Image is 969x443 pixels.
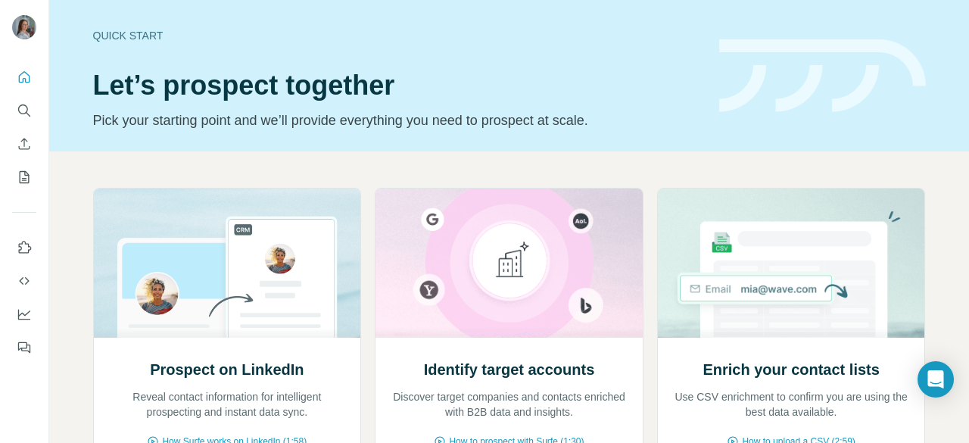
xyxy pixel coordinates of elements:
[918,361,954,398] div: Open Intercom Messenger
[391,389,628,420] p: Discover target companies and contacts enriched with B2B data and insights.
[12,301,36,328] button: Dashboard
[424,359,595,380] h2: Identify target accounts
[150,359,304,380] h2: Prospect on LinkedIn
[93,70,701,101] h1: Let’s prospect together
[12,97,36,124] button: Search
[93,28,701,43] div: Quick start
[93,189,362,338] img: Prospect on LinkedIn
[12,15,36,39] img: Avatar
[375,189,643,338] img: Identify target accounts
[93,110,701,131] p: Pick your starting point and we’ll provide everything you need to prospect at scale.
[109,389,346,420] p: Reveal contact information for intelligent prospecting and instant data sync.
[12,164,36,191] button: My lists
[719,39,926,113] img: banner
[673,389,910,420] p: Use CSV enrichment to confirm you are using the best data available.
[703,359,879,380] h2: Enrich your contact lists
[657,189,926,338] img: Enrich your contact lists
[12,64,36,91] button: Quick start
[12,267,36,295] button: Use Surfe API
[12,334,36,361] button: Feedback
[12,130,36,158] button: Enrich CSV
[12,234,36,261] button: Use Surfe on LinkedIn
